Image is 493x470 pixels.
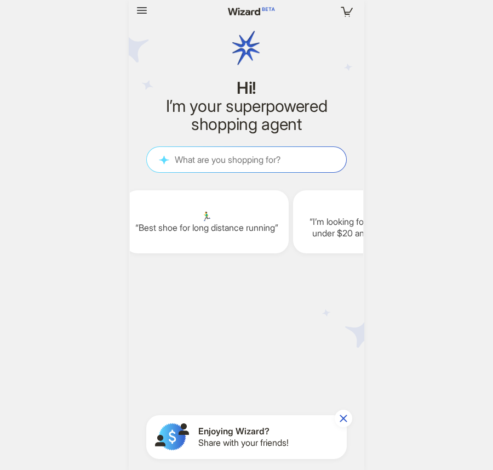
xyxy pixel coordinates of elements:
[146,79,347,97] h1: Hi!
[293,190,457,253] div: ☀️I’m looking for a sunscreen that is under $20 and at least SPF 50+
[133,222,280,234] q: Best shoe for long distance running
[302,205,449,216] span: ☀️
[198,437,289,449] span: Share with your friends!
[146,97,347,133] h2: I’m your superpowered shopping agent
[146,415,347,459] button: Enjoying Wizard?Share with your friends!
[198,426,289,437] span: Enjoying Wizard?
[302,216,449,239] q: I’m looking for a sunscreen that is under $20 and at least SPF 50+
[124,190,289,253] div: 🏃‍♂️Best shoe for long distance running
[133,211,280,222] span: 🏃‍♂️
[213,4,279,92] img: wizard logo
